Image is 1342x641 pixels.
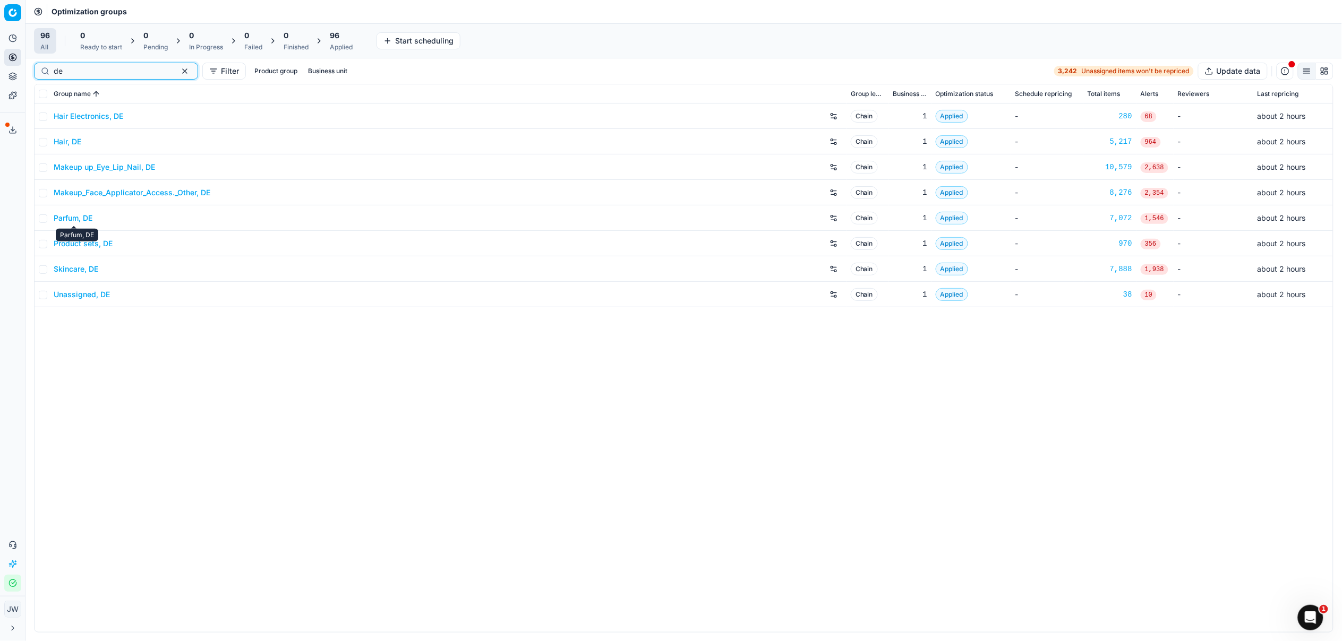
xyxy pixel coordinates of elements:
[936,90,994,98] span: Optimization status
[244,43,262,51] div: Failed
[936,186,968,199] span: Applied
[1011,231,1083,256] td: -
[1141,137,1161,148] span: 964
[936,237,968,250] span: Applied
[1141,90,1159,98] span: Alerts
[244,30,249,41] span: 0
[189,30,194,41] span: 0
[1258,264,1306,273] span: about 2 hours
[304,65,352,77] button: Business unit
[250,65,302,77] button: Product group
[1011,129,1083,154] td: -
[936,135,968,148] span: Applied
[1174,180,1253,205] td: -
[936,212,968,224] span: Applied
[1088,136,1132,147] a: 5,217
[1258,137,1306,146] span: about 2 hours
[936,288,968,301] span: Applied
[54,238,113,249] a: Product sets, DE
[851,288,878,301] span: Chain
[851,90,885,98] span: Group level
[1088,213,1132,223] a: 7,072
[1088,264,1132,274] a: 7,888
[1088,187,1132,198] a: 8,276
[1141,239,1161,249] span: 356
[893,111,927,122] div: 1
[40,43,50,51] div: All
[1011,180,1083,205] td: -
[893,213,927,223] div: 1
[1088,162,1132,172] a: 10,579
[1088,111,1132,122] a: 280
[1011,103,1083,129] td: -
[851,237,878,250] span: Chain
[80,43,122,51] div: Ready to start
[1258,213,1306,222] span: about 2 hours
[1258,290,1306,299] span: about 2 hours
[1258,111,1306,120] span: about 2 hours
[851,161,878,174] span: Chain
[54,187,210,198] a: Makeup_Face_Applicator_Access._Other, DE
[851,110,878,123] span: Chain
[1141,264,1168,275] span: 1,938
[1258,188,1306,197] span: about 2 hours
[1011,256,1083,282] td: -
[1141,162,1168,173] span: 2,638
[40,30,50,41] span: 96
[330,43,353,51] div: Applied
[851,186,878,199] span: Chain
[1088,238,1132,249] a: 970
[1174,103,1253,129] td: -
[1054,66,1194,76] a: 3,242Unassigned items won't be repriced
[54,264,98,274] a: Skincare, DE
[1298,605,1323,630] iframe: Intercom live chat
[91,89,101,99] button: Sorted by Group name ascending
[893,238,927,249] div: 1
[377,32,460,49] button: Start scheduling
[54,136,81,147] a: Hair, DE
[1141,188,1168,198] span: 2,354
[851,212,878,224] span: Chain
[330,30,339,41] span: 96
[851,135,878,148] span: Chain
[1258,239,1306,248] span: about 2 hours
[5,601,21,617] span: JW
[1141,111,1157,122] span: 68
[1058,67,1078,75] strong: 3,242
[284,30,288,41] span: 0
[1258,162,1306,171] span: about 2 hours
[54,162,155,172] a: Makeup up_Eye_Lip_Nail, DE
[202,63,246,80] button: Filter
[189,43,223,51] div: In Progress
[851,263,878,275] span: Chain
[893,136,927,147] div: 1
[936,161,968,174] span: Applied
[56,229,98,241] div: Parfum, DE
[52,6,127,17] nav: breadcrumb
[893,187,927,198] div: 1
[1088,289,1132,300] a: 38
[1015,90,1072,98] span: Schedule repricing
[54,213,92,223] a: Parfum, DE
[1198,63,1268,80] button: Update data
[143,30,148,41] span: 0
[1174,282,1253,307] td: -
[1174,154,1253,180] td: -
[54,66,170,76] input: Search
[893,162,927,172] div: 1
[936,263,968,275] span: Applied
[1178,90,1210,98] span: Reviewers
[1141,213,1168,224] span: 1,546
[1174,256,1253,282] td: -
[936,110,968,123] span: Applied
[1174,231,1253,256] td: -
[893,289,927,300] div: 1
[1011,154,1083,180] td: -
